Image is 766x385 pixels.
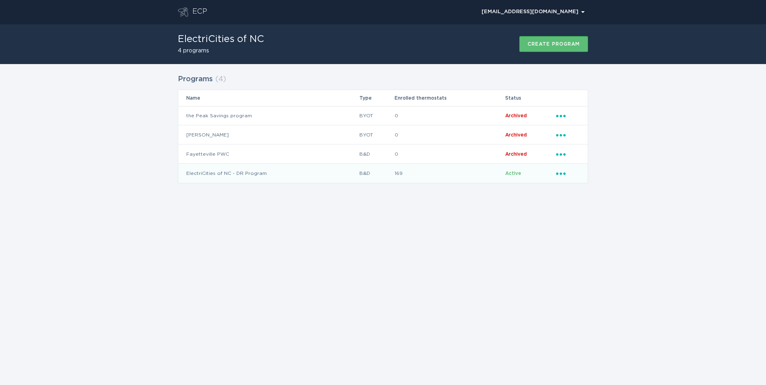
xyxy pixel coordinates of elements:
div: Create program [528,42,580,46]
span: Active [505,171,521,176]
th: Enrolled thermostats [394,90,505,106]
th: Status [505,90,556,106]
span: Archived [505,132,527,137]
td: Fayetteville PWC [178,144,359,164]
td: B&D [359,144,394,164]
div: Popover menu [556,150,580,158]
th: Type [359,90,394,106]
th: Name [178,90,359,106]
button: Create program [519,36,588,52]
td: ElectriCities of NC - DR Program [178,164,359,183]
td: 0 [394,106,505,125]
div: Popover menu [556,169,580,178]
h2: 4 programs [178,48,264,54]
td: BYOT [359,106,394,125]
span: ( 4 ) [215,76,226,83]
tr: 8f08b032e15948b8889833493abc4634 [178,125,588,144]
div: Popover menu [556,111,580,120]
td: 169 [394,164,505,183]
div: [EMAIL_ADDRESS][DOMAIN_NAME] [482,10,585,14]
tr: a59225d7cfa047ee984712128038072c [178,164,588,183]
td: [PERSON_NAME] [178,125,359,144]
span: Archived [505,152,527,156]
div: Popover menu [478,6,588,18]
td: 0 [394,144,505,164]
h1: ElectriCities of NC [178,34,264,44]
td: the Peak Savings program [178,106,359,125]
button: Go to dashboard [178,7,188,17]
button: Open user account details [478,6,588,18]
span: Archived [505,113,527,118]
tr: 04fbdf2fd0cd408793a1d0425b718d4a [178,144,588,164]
td: B&D [359,164,394,183]
td: BYOT [359,125,394,144]
div: ECP [192,7,207,17]
div: Popover menu [556,130,580,139]
h2: Programs [178,72,213,86]
tr: 54477d92027e426a97e67601c60dec57 [178,106,588,125]
td: 0 [394,125,505,144]
tr: Table Headers [178,90,588,106]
